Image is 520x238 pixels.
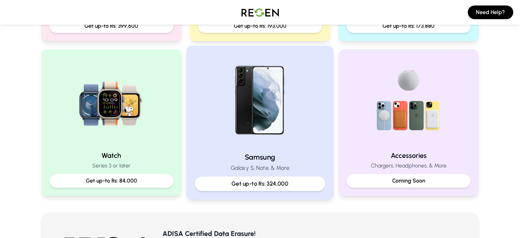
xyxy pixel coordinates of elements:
p: Get up-to Rs: 173,880 [352,22,465,30]
img: Samsung [214,54,306,147]
button: Need Help? [468,5,513,19]
img: Logo [236,3,284,22]
p: Get up-to Rs: 193,000 [203,22,317,30]
h2: Watch [50,151,174,160]
p: Galaxy S, Note, & More [195,164,325,172]
p: Series 3 or later [50,162,174,170]
p: Chargers, Headphones, & More [347,162,471,170]
p: Coming Soon [352,177,465,185]
p: Get up-to Rs: 324,000 [201,179,319,188]
h2: Accessories [347,151,471,160]
p: Get up-to Rs: 399,600 [55,22,168,30]
img: Accessories [365,58,452,145]
h2: Samsung [195,152,325,162]
img: Watch [68,58,155,145]
p: Get up-to Rs: 84,000 [55,177,168,185]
